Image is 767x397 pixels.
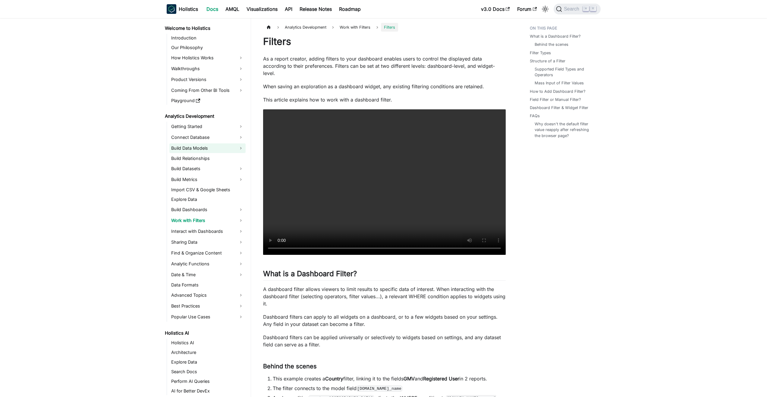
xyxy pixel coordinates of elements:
a: Structure of a Filter [530,58,565,64]
h1: Filters [263,36,506,48]
a: Dashboard Filter & Widget Filter [530,105,588,111]
a: Playground [169,96,246,105]
a: Our Philosophy [169,43,246,52]
a: Advanced Topics [169,290,246,300]
img: Holistics [167,4,176,14]
a: Interact with Dashboards [169,227,246,236]
a: Mass Input of Filter Values [535,80,584,86]
a: Architecture [169,348,246,357]
a: Home page [263,23,275,32]
a: Build Data Models [169,143,246,153]
p: This article explains how to work with a dashboard filter. [263,96,506,103]
a: FAQs [530,113,540,119]
a: Filter Types [530,50,551,56]
a: Popular Use Cases [169,312,246,322]
p: Dashboard filters can be applied universally or selectively to widgets based on settings, and any... [263,334,506,348]
a: v3.0 Docs [477,4,514,14]
a: Visualizations [243,4,281,14]
a: Holistics AI [163,329,246,337]
a: Explore Data [169,195,246,204]
a: Import CSV & Google Sheets [169,186,246,194]
a: Find & Organize Content [169,248,246,258]
h2: What is a Dashboard Filter? [263,269,506,281]
strong: Country [325,376,343,382]
a: API [281,4,296,14]
li: This example creates a filter, linking it to the fields and in 2 reports. [273,375,506,382]
h3: Behind the scenes [263,363,506,370]
a: Data Formats [169,281,246,289]
a: Roadmap [335,4,364,14]
a: Supported Field Types and Operators [535,66,595,78]
a: Behind the scenes [535,42,568,47]
b: Holistics [179,5,198,13]
span: Filters [381,23,398,32]
a: Best Practices [169,301,246,311]
a: Product Versions [169,75,246,84]
a: What is a Dashboard Filter? [530,33,581,39]
video: Your browser does not support embedding video, but you can . [263,109,506,255]
strong: Registered User [423,376,459,382]
a: Field Filter or Manual Filter? [530,97,581,102]
a: Build Relationships [169,154,246,163]
a: Connect Database [169,133,246,142]
a: AI for Better DevEx [169,387,246,395]
a: Build Metrics [169,175,246,184]
p: When saving an exploration as a dashboard widget, any existing filtering conditions are retained. [263,83,506,90]
a: Walkthroughs [169,64,246,73]
a: Release Notes [296,4,335,14]
kbd: ⌘ [583,6,589,11]
a: Explore Data [169,358,246,366]
span: Work with Filters [337,23,373,32]
a: Sharing Data [169,237,246,247]
a: Analytic Functions [169,259,246,269]
a: Date & Time [169,270,246,280]
a: Perform AI Queries [169,377,246,386]
p: A dashboard filter allows viewers to limit results to specific data of interest. When interacting... [263,286,506,307]
span: Search [562,6,583,12]
button: Switch between dark and light mode (currently light mode) [540,4,550,14]
a: Search Docs [169,367,246,376]
p: Dashboard filters can apply to all widgets on a dashboard, or to a few widgets based on your sett... [263,313,506,328]
a: HolisticsHolistics [167,4,198,14]
a: Coming From Other BI Tools [169,86,246,95]
kbd: K [590,6,596,11]
a: Why doesn't the default filter value reapply after refreshing the browser page? [535,121,595,139]
button: Search (Command+K) [554,4,600,14]
li: The filter connects to the model field [273,385,506,392]
a: How to Add Dashboard Filter? [530,89,586,94]
a: Holistics AI [169,339,246,347]
a: Forum [514,4,540,14]
a: Work with Filters [169,216,246,225]
a: Introduction [169,34,246,42]
code: [DOMAIN_NAME]_name [357,386,402,392]
a: Welcome to Holistics [163,24,246,33]
a: Getting Started [169,122,246,131]
strong: GMV [404,376,415,382]
a: AMQL [222,4,243,14]
nav: Breadcrumbs [263,23,506,32]
nav: Docs sidebar [161,18,251,397]
a: Docs [203,4,222,14]
a: Build Datasets [169,164,246,173]
a: Build Dashboards [169,205,246,214]
p: As a report creator, adding filters to your dashboard enables users to control the displayed data... [263,55,506,77]
a: How Holistics Works [169,53,246,63]
span: Analytics Development [282,23,329,32]
a: Analytics Development [163,112,246,120]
